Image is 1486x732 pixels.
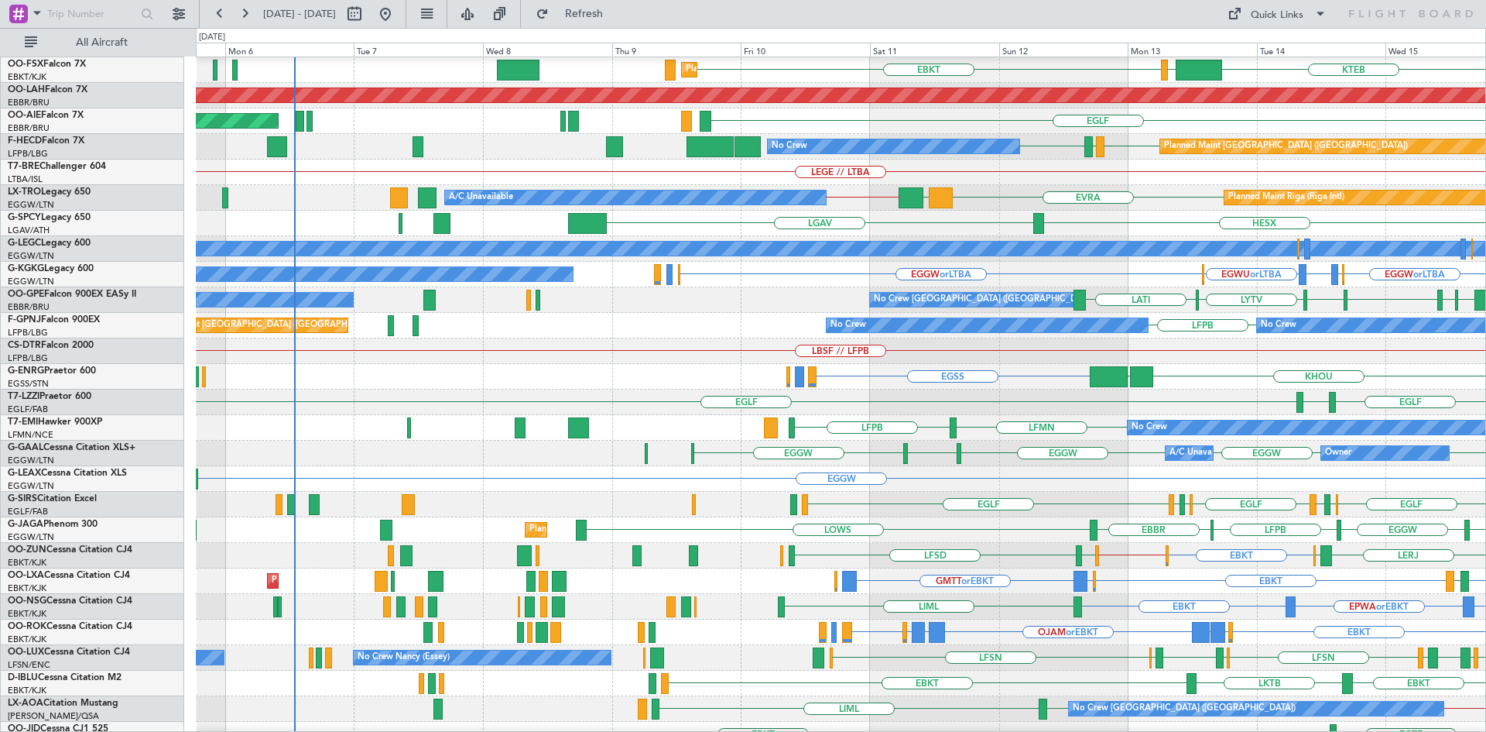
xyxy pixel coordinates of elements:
span: T7-BRE [8,162,39,171]
span: OO-LUX [8,648,44,657]
a: G-ENRGPraetor 600 [8,366,96,376]
a: OO-NSGCessna Citation CJ4 [8,596,132,606]
span: All Aircraft [40,37,163,48]
a: OO-LXACessna Citation CJ4 [8,571,130,580]
a: LFPB/LBG [8,352,48,364]
a: LGAV/ATH [8,225,50,236]
span: T7-EMI [8,418,38,427]
div: No Crew [1261,314,1296,337]
span: G-KGKG [8,264,44,273]
span: [DATE] - [DATE] [263,7,336,21]
a: D-IBLUCessna Citation M2 [8,673,122,682]
div: Tue 7 [354,43,483,57]
div: Mon 13 [1128,43,1257,57]
button: Refresh [529,2,621,26]
div: Planned Maint Kortrijk-[GEOGRAPHIC_DATA] [272,569,452,593]
div: Tue 14 [1257,43,1386,57]
a: LX-AOACitation Mustang [8,699,118,708]
div: No Crew Nancy (Essey) [358,646,450,669]
span: G-LEAX [8,469,41,478]
a: G-GAALCessna Citation XLS+ [8,443,135,452]
div: Sun 12 [999,43,1128,57]
div: Sat 11 [870,43,999,57]
a: G-SPCYLegacy 650 [8,213,91,222]
a: LFPB/LBG [8,327,48,339]
a: G-LEGCLegacy 600 [8,239,91,248]
span: F-HECD [8,136,42,146]
a: EBKT/KJK [8,608,46,620]
a: T7-EMIHawker 900XP [8,418,102,427]
a: EBKT/KJK [8,634,46,645]
div: Thu 9 [612,43,741,57]
a: CS-DTRFalcon 2000 [8,341,94,350]
input: Trip Number [47,2,136,26]
a: OO-LAHFalcon 7X [8,85,87,95]
span: CS-DTR [8,341,41,350]
span: OO-FSX [8,60,43,69]
a: F-GPNJFalcon 900EX [8,315,100,325]
span: Refresh [552,9,617,19]
span: OO-ZUN [8,545,46,555]
a: OO-GPEFalcon 900EX EASy II [8,290,136,299]
span: G-ENRG [8,366,44,376]
a: OO-LUXCessna Citation CJ4 [8,648,130,657]
span: G-SIRS [8,494,37,503]
div: Unplanned Maint [GEOGRAPHIC_DATA] ([GEOGRAPHIC_DATA]) [132,314,387,337]
span: G-SPCY [8,213,41,222]
a: EBBR/BRU [8,97,50,108]
span: G-LEGC [8,239,41,248]
a: OO-FSXFalcon 7X [8,60,86,69]
a: G-SIRSCitation Excel [8,494,97,503]
a: EGGW/LTN [8,250,54,262]
span: LX-AOA [8,699,43,708]
span: OO-AIE [8,111,41,120]
a: LX-TROLegacy 650 [8,187,91,197]
a: LTBA/ISL [8,174,43,185]
a: OO-ROKCessna Citation CJ4 [8,622,132,631]
a: F-HECDFalcon 7X [8,136,84,146]
div: Owner [1325,442,1351,465]
a: EBBR/BRU [8,122,50,134]
span: OO-LAH [8,85,45,95]
div: Planned Maint Kortrijk-[GEOGRAPHIC_DATA] [686,58,866,81]
button: All Aircraft [17,30,168,55]
a: EGGW/LTN [8,480,54,492]
a: EGGW/LTN [8,455,54,466]
span: F-GPNJ [8,315,41,325]
div: No Crew [GEOGRAPHIC_DATA] ([GEOGRAPHIC_DATA] National) [874,288,1133,311]
div: No Crew [772,135,807,158]
a: T7-LZZIPraetor 600 [8,392,91,401]
div: Mon 6 [225,43,354,57]
a: G-KGKGLegacy 600 [8,264,94,273]
div: No Crew [830,314,866,337]
a: EGSS/STN [8,378,49,390]
a: EBBR/BRU [8,301,50,313]
div: [DATE] [199,31,225,44]
a: OO-AIEFalcon 7X [8,111,84,120]
a: LFSN/ENC [8,659,50,671]
span: OO-LXA [8,571,44,580]
span: G-JAGA [8,520,43,529]
div: Planned Maint Riga (Riga Intl) [1228,186,1344,209]
a: OO-ZUNCessna Citation CJ4 [8,545,132,555]
a: T7-BREChallenger 604 [8,162,106,171]
a: EGGW/LTN [8,199,54,211]
div: Fri 10 [741,43,870,57]
div: Planned Maint [GEOGRAPHIC_DATA] ([GEOGRAPHIC_DATA]) [529,518,773,541]
a: EGLF/FAB [8,506,48,517]
span: LX-TRO [8,187,41,197]
a: EGGW/LTN [8,531,54,543]
a: G-JAGAPhenom 300 [8,520,98,529]
button: Quick Links [1220,2,1334,26]
a: EGGW/LTN [8,276,54,287]
div: Quick Links [1251,8,1303,23]
span: OO-NSG [8,596,46,606]
a: LFPB/LBG [8,148,48,160]
a: G-LEAXCessna Citation XLS [8,469,127,478]
a: EGLF/FAB [8,404,48,415]
span: G-GAAL [8,443,43,452]
a: [PERSON_NAME]/QSA [8,710,99,722]
a: EBKT/KJK [8,685,46,696]
a: EBKT/KJK [8,71,46,83]
span: D-IBLU [8,673,38,682]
